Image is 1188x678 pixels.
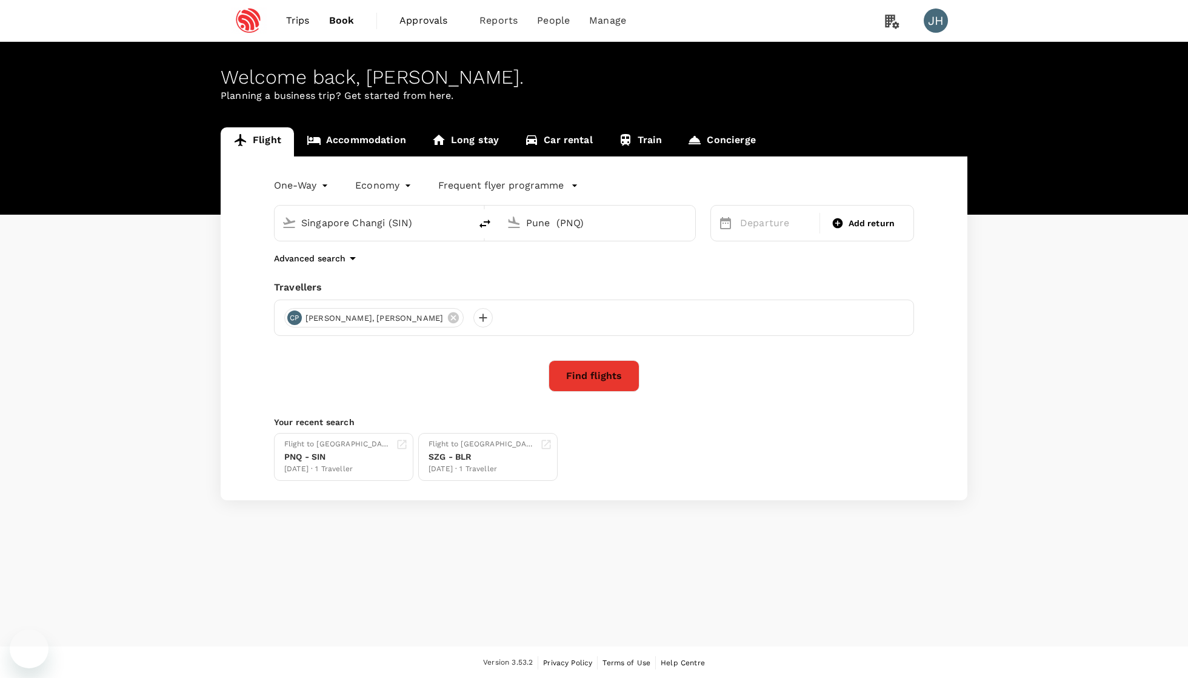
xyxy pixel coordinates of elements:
[740,216,812,230] p: Departure
[274,252,345,264] p: Advanced search
[470,209,499,238] button: delete
[687,221,689,224] button: Open
[419,127,512,156] a: Long stay
[924,8,948,33] div: JH
[221,127,294,156] a: Flight
[675,127,768,156] a: Concierge
[10,629,48,668] iframe: Button to launch messaging window
[301,213,445,232] input: Depart from
[849,217,895,230] span: Add return
[429,463,535,475] div: [DATE] · 1 Traveller
[483,657,533,669] span: Version 3.53.2
[274,416,914,428] p: Your recent search
[284,451,391,463] div: PNQ - SIN
[537,13,570,28] span: People
[274,251,360,266] button: Advanced search
[589,13,626,28] span: Manage
[298,312,450,324] span: [PERSON_NAME], [PERSON_NAME]
[286,13,310,28] span: Trips
[661,656,705,670] a: Help Centre
[602,659,650,667] span: Terms of Use
[221,89,967,103] p: Planning a business trip? Get started from here.
[606,127,675,156] a: Train
[602,656,650,670] a: Terms of Use
[526,213,670,232] input: Going to
[221,7,276,34] img: Espressif Systems Singapore Pte Ltd
[543,656,592,670] a: Privacy Policy
[429,438,535,451] div: Flight to [GEOGRAPHIC_DATA]
[284,463,391,475] div: [DATE] · 1 Traveller
[284,438,391,451] div: Flight to [GEOGRAPHIC_DATA]
[221,66,967,89] div: Welcome back , [PERSON_NAME] .
[274,176,331,195] div: One-Way
[287,310,302,325] div: CP
[479,13,518,28] span: Reports
[438,178,564,193] p: Frequent flyer programme
[429,451,535,463] div: SZG - BLR
[661,659,705,667] span: Help Centre
[355,176,414,195] div: Economy
[399,13,460,28] span: Approvals
[543,659,592,667] span: Privacy Policy
[329,13,355,28] span: Book
[462,221,464,224] button: Open
[549,360,639,392] button: Find flights
[294,127,419,156] a: Accommodation
[512,127,606,156] a: Car rental
[284,308,464,327] div: CP[PERSON_NAME], [PERSON_NAME]
[274,280,914,295] div: Travellers
[438,178,578,193] button: Frequent flyer programme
